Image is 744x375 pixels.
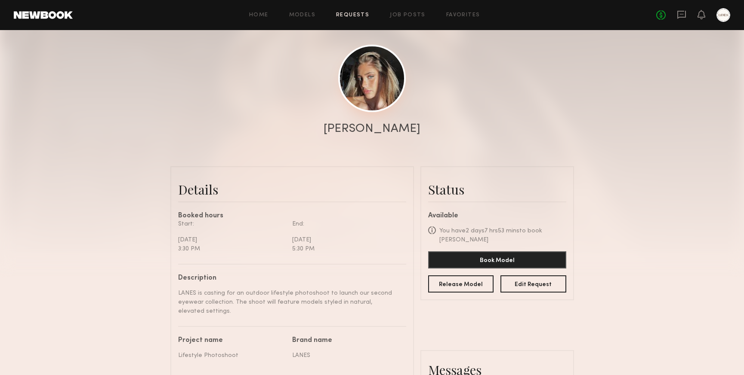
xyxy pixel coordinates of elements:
[324,123,420,135] div: [PERSON_NAME]
[178,351,286,360] div: Lifestyle Photoshoot
[178,244,286,253] div: 3:30 PM
[428,251,566,268] button: Book Model
[292,351,400,360] div: LANES
[428,181,566,198] div: Status
[292,235,400,244] div: [DATE]
[178,220,286,229] div: Start:
[292,220,400,229] div: End:
[390,12,426,18] a: Job Posts
[428,275,494,293] button: Release Model
[178,213,406,220] div: Booked hours
[289,12,315,18] a: Models
[249,12,269,18] a: Home
[500,275,566,293] button: Edit Request
[178,235,286,244] div: [DATE]
[439,226,566,244] div: You have 2 days 7 hrs 53 mins to book [PERSON_NAME]
[446,12,480,18] a: Favorites
[336,12,369,18] a: Requests
[292,244,400,253] div: 5:30 PM
[178,289,400,316] div: LANES is casting for an outdoor lifestyle photoshoot to launch our second eyewear collection. The...
[428,213,566,220] div: Available
[178,181,406,198] div: Details
[292,337,400,344] div: Brand name
[178,337,286,344] div: Project name
[178,275,400,282] div: Description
